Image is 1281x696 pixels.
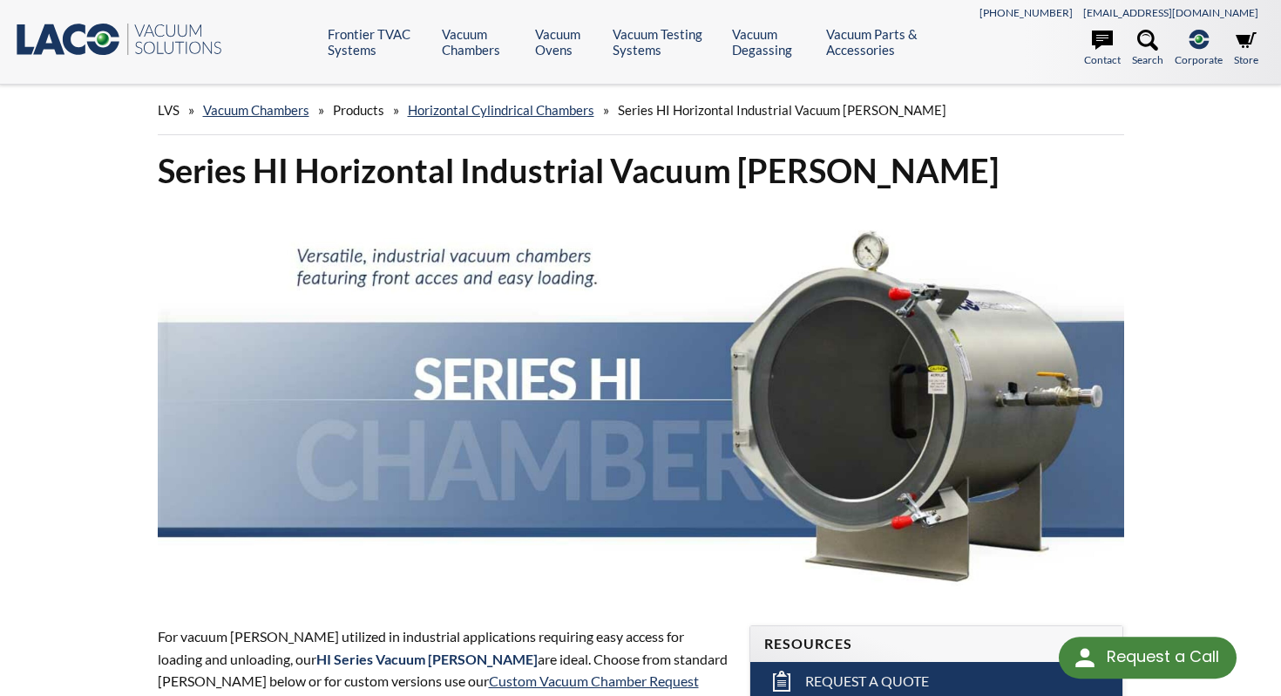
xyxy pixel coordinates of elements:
strong: HI Series Vacuum [PERSON_NAME] [316,651,538,667]
div: Request a Call [1059,637,1237,679]
a: Vacuum Chambers [203,102,309,118]
div: » » » » [158,85,1124,135]
a: Store [1234,30,1258,68]
img: round button [1071,644,1099,672]
a: Vacuum Degassing [732,26,814,58]
span: LVS [158,102,180,118]
a: Vacuum Testing Systems [613,26,719,58]
span: Request a Quote [805,672,929,691]
div: Request a Call [1107,637,1219,677]
h4: Resources [764,635,1108,653]
a: Search [1132,30,1163,68]
h1: Series HI Horizontal Industrial Vacuum [PERSON_NAME] [158,149,1124,192]
span: Products [333,102,384,118]
span: Corporate [1175,51,1223,68]
a: Vacuum Chambers [442,26,522,58]
a: [EMAIL_ADDRESS][DOMAIN_NAME] [1083,6,1258,19]
a: Frontier TVAC Systems [328,26,429,58]
a: Contact [1084,30,1121,68]
a: [PHONE_NUMBER] [979,6,1073,19]
a: Vacuum Parts & Accessories [826,26,949,58]
span: Series HI Horizontal Industrial Vacuum [PERSON_NAME] [618,102,946,118]
a: Horizontal Cylindrical Chambers [408,102,594,118]
img: Series HI Chambers header [158,206,1124,593]
a: Vacuum Ovens [535,26,600,58]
